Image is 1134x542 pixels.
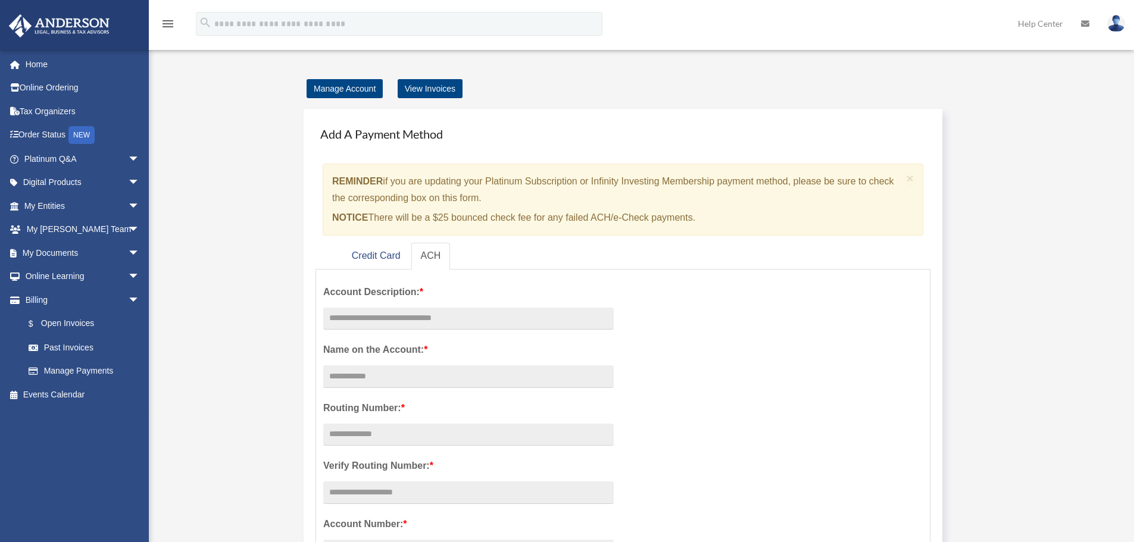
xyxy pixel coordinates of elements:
[161,17,175,31] i: menu
[323,516,614,532] label: Account Number:
[8,218,158,242] a: My [PERSON_NAME] Teamarrow_drop_down
[8,288,158,312] a: Billingarrow_drop_down
[8,194,158,218] a: My Entitiesarrow_drop_down
[8,52,158,76] a: Home
[8,147,158,171] a: Platinum Q&Aarrow_drop_down
[68,126,95,144] div: NEW
[8,265,158,289] a: Online Learningarrow_drop_down
[161,21,175,31] a: menu
[128,194,152,218] span: arrow_drop_down
[411,243,451,270] a: ACH
[128,218,152,242] span: arrow_drop_down
[323,400,614,416] label: Routing Number:
[17,359,152,383] a: Manage Payments
[8,383,158,406] a: Events Calendar
[128,147,152,171] span: arrow_drop_down
[17,312,158,336] a: $Open Invoices
[17,336,158,359] a: Past Invoices
[128,241,152,265] span: arrow_drop_down
[332,212,368,223] strong: NOTICE
[323,458,614,474] label: Verify Routing Number:
[332,176,383,186] strong: REMINDER
[199,16,212,29] i: search
[8,123,158,148] a: Order StatusNEW
[907,171,914,185] span: ×
[1107,15,1125,32] img: User Pic
[315,121,930,147] h4: Add A Payment Method
[323,342,614,358] label: Name on the Account:
[332,209,902,226] p: There will be a $25 bounced check fee for any failed ACH/e-Check payments.
[907,172,914,184] button: Close
[128,288,152,312] span: arrow_drop_down
[323,284,614,300] label: Account Description:
[323,164,923,236] div: if you are updating your Platinum Subscription or Infinity Investing Membership payment method, p...
[342,243,410,270] a: Credit Card
[8,171,158,195] a: Digital Productsarrow_drop_down
[8,76,158,100] a: Online Ordering
[307,79,383,98] a: Manage Account
[8,241,158,265] a: My Documentsarrow_drop_down
[5,14,113,37] img: Anderson Advisors Platinum Portal
[398,79,463,98] a: View Invoices
[128,171,152,195] span: arrow_drop_down
[128,265,152,289] span: arrow_drop_down
[35,317,41,331] span: $
[8,99,158,123] a: Tax Organizers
